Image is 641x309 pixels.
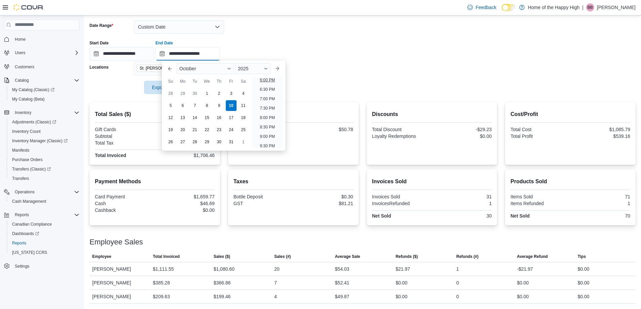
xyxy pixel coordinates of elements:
[90,290,150,303] div: [PERSON_NAME]
[177,137,188,147] div: day-27
[257,85,278,93] li: 6:30 PM
[238,112,249,123] div: day-18
[238,66,248,71] span: 2025
[7,85,82,94] a: My Catalog (Classic)
[214,279,231,287] div: $366.86
[15,189,35,195] span: Operations
[189,100,200,111] div: day-7
[510,110,630,118] h2: Cost/Profit
[12,262,32,270] a: Settings
[257,123,278,131] li: 8:30 PM
[9,230,42,238] a: Dashboards
[372,213,391,219] strong: Net Sold
[257,95,278,103] li: 7:00 PM
[12,76,79,84] span: Catalog
[274,254,291,259] span: Sales (#)
[517,254,548,259] span: Average Refund
[257,142,278,150] li: 9:30 PM
[189,124,200,135] div: day-21
[295,201,353,206] div: $81.21
[396,293,407,301] div: $0.00
[456,293,459,301] div: 0
[189,76,200,87] div: Tu
[155,47,220,61] input: Press the down key to enter a popover containing a calendar. Press the escape key to close the po...
[510,213,530,219] strong: Net Sold
[214,76,224,87] div: Th
[582,3,583,11] p: |
[234,201,292,206] div: GST
[95,178,215,186] h2: Payment Methods
[226,100,237,111] div: day-10
[9,95,47,103] a: My Catalog (Beta)
[9,248,50,257] a: [US_STATE] CCRS
[396,279,407,287] div: $0.00
[202,112,212,123] div: day-15
[252,77,283,148] ul: Time
[15,64,34,70] span: Customers
[156,133,215,139] div: $1,624.95
[9,165,79,173] span: Transfers (Classic)
[1,187,82,197] button: Operations
[274,279,277,287] div: 7
[335,293,349,301] div: $49.87
[433,201,492,206] div: 1
[156,127,215,132] div: $0.00
[9,137,79,145] span: Inventory Manager (Classic)
[153,265,174,273] div: $1,111.55
[7,127,82,136] button: Inventory Count
[572,133,630,139] div: $539.16
[140,65,192,72] span: St. [PERSON_NAME] - Shoppes @ [PERSON_NAME] - Fire & Flower
[165,76,176,87] div: Su
[372,201,431,206] div: InvoicesRefunded
[12,199,46,204] span: Cash Management
[95,110,215,118] h2: Total Sales ($)
[177,76,188,87] div: Mo
[586,3,594,11] div: Brianna Burton
[12,63,37,71] a: Customers
[238,100,249,111] div: day-11
[15,212,29,218] span: Reports
[90,262,150,276] div: [PERSON_NAME]
[90,47,154,61] input: Press the down key to open a popover containing a calendar.
[12,166,51,172] span: Transfers (Classic)
[137,65,201,72] span: St. Albert - Shoppes @ Giroux - Fire & Flower
[202,88,212,99] div: day-1
[189,112,200,123] div: day-14
[9,248,79,257] span: Washington CCRS
[13,4,44,11] img: Cova
[587,3,593,11] span: BB
[1,108,82,117] button: Inventory
[578,254,586,259] span: Tips
[156,153,215,158] div: $1,706.46
[9,239,29,247] a: Reports
[9,230,79,238] span: Dashboards
[95,201,153,206] div: Cash
[372,178,492,186] h2: Invoices Sold
[214,137,224,147] div: day-30
[274,293,277,301] div: 4
[226,112,237,123] div: day-17
[12,109,34,117] button: Inventory
[165,124,176,135] div: day-19
[12,231,39,236] span: Dashboards
[272,63,283,74] button: Next month
[465,1,499,14] a: Feedback
[15,50,25,55] span: Users
[9,197,49,205] a: Cash Management
[9,127,79,136] span: Inventory Count
[9,146,32,154] a: Manifests
[257,132,278,141] li: 9:00 PM
[234,178,353,186] h2: Taxes
[517,279,529,287] div: $0.00
[153,254,180,259] span: Total Invoiced
[156,140,215,146] div: $81.51
[528,3,579,11] p: Home of the Happy High
[214,254,230,259] span: Sales ($)
[202,137,212,147] div: day-29
[95,133,153,139] div: Subtotal
[12,35,28,43] a: Home
[7,220,82,229] button: Canadian Compliance
[202,76,212,87] div: We
[12,119,56,125] span: Adjustments (Classic)
[95,207,153,213] div: Cashback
